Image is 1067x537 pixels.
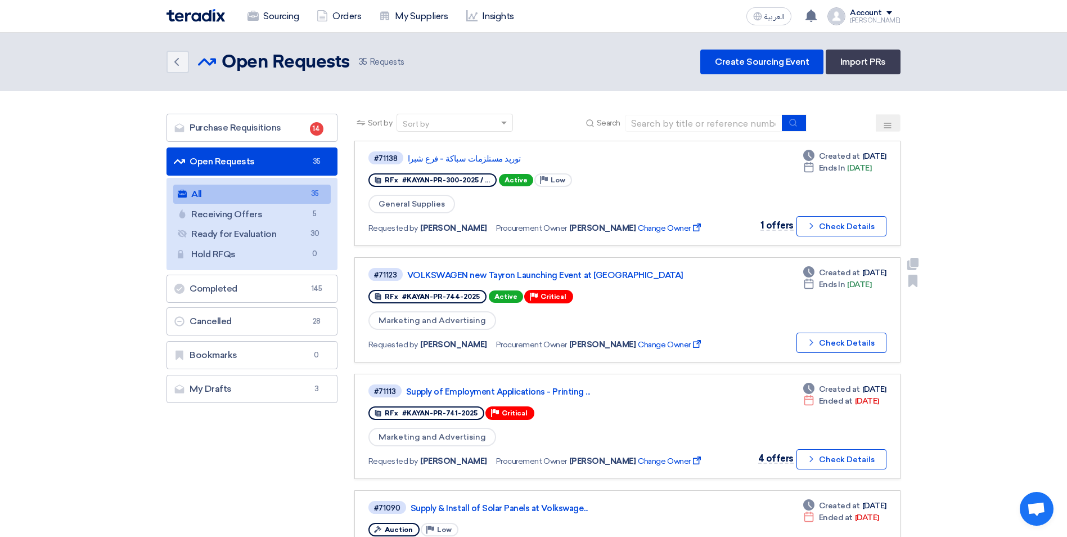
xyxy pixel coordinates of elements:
[385,176,398,184] span: RFx
[368,339,418,351] span: Requested by
[368,311,496,330] span: Marketing and Advertising
[819,383,860,395] span: Created at
[408,154,689,164] a: توريد مستلزمات سباكة - فرع شبرا
[406,387,687,397] a: Supply of Employment Applications - Printing ...
[803,500,886,512] div: [DATE]
[819,279,845,290] span: Ends In
[850,8,882,18] div: Account
[402,409,478,417] span: #KAYAN-PR-741-2025
[403,118,429,130] div: Sort by
[760,220,794,231] span: 1 offers
[402,293,480,301] span: #KAYAN-PR-744-2025
[502,409,528,417] span: Critical
[173,245,331,264] a: Hold RFQs
[569,339,636,351] span: [PERSON_NAME]
[359,57,367,67] span: 35
[222,51,350,74] h2: Open Requests
[166,375,337,403] a: My Drafts3
[746,7,791,25] button: العربية
[308,228,322,240] span: 30
[308,188,322,200] span: 35
[826,50,901,74] a: Import PRs
[496,339,567,351] span: Procurement Owner
[308,208,322,220] span: 5
[368,222,418,234] span: Requested by
[166,307,337,335] a: Cancelled28
[374,388,396,395] div: #71113
[374,155,398,162] div: #71138
[819,395,853,407] span: Ended at
[310,122,323,136] span: 14
[803,279,872,290] div: [DATE]
[803,150,886,162] div: [DATE]
[402,176,490,184] span: #KAYAN-PR-300-2025 / ...
[173,185,331,204] a: All
[758,453,794,464] span: 4 offers
[374,271,397,279] div: #71123
[597,117,620,129] span: Search
[819,150,860,162] span: Created at
[819,162,845,174] span: Ends In
[496,222,567,234] span: Procurement Owner
[420,455,487,467] span: [PERSON_NAME]
[368,195,455,213] span: General Supplies
[166,147,337,176] a: Open Requests35
[173,205,331,224] a: Receiving Offers
[457,4,523,29] a: Insights
[569,222,636,234] span: [PERSON_NAME]
[385,293,398,301] span: RFx
[803,162,872,174] div: [DATE]
[803,267,886,279] div: [DATE]
[166,275,337,303] a: Completed145
[420,222,487,234] span: [PERSON_NAME]
[803,383,886,395] div: [DATE]
[638,339,703,351] span: Change Owner
[310,316,323,327] span: 28
[700,50,823,74] a: Create Sourcing Event
[764,13,785,21] span: العربية
[499,174,533,186] span: Active
[310,350,323,361] span: 0
[796,449,886,469] button: Check Details
[551,176,565,184] span: Low
[489,290,523,303] span: Active
[308,4,370,29] a: Orders
[437,526,452,534] span: Low
[310,156,323,167] span: 35
[541,293,566,301] span: Critical
[166,9,225,22] img: Teradix logo
[850,17,901,24] div: [PERSON_NAME]
[166,341,337,369] a: Bookmarks0
[638,455,703,467] span: Change Owner
[359,56,404,69] span: Requests
[1020,492,1054,526] a: Open chat
[796,333,886,353] button: Check Details
[370,4,457,29] a: My Suppliers
[796,216,886,236] button: Check Details
[385,526,413,534] span: Auction
[308,248,322,260] span: 0
[819,500,860,512] span: Created at
[407,270,688,280] a: VOLKSWAGEN new Tayron Launching Event at [GEOGRAPHIC_DATA]
[368,117,393,129] span: Sort by
[496,455,567,467] span: Procurement Owner
[638,222,703,234] span: Change Owner
[827,7,845,25] img: profile_test.png
[368,455,418,467] span: Requested by
[368,428,496,446] span: Marketing and Advertising
[625,115,782,132] input: Search by title or reference number
[385,409,398,417] span: RFx
[569,455,636,467] span: [PERSON_NAME]
[173,225,331,244] a: Ready for Evaluation
[310,283,323,294] span: 145
[819,267,860,279] span: Created at
[374,504,400,512] div: #71090
[817,512,879,523] span: [DATE]
[166,114,337,142] a: Purchase Requisitions14
[803,395,879,407] div: [DATE]
[411,503,692,513] a: Supply & Install of Solar Panels at Volkswage...
[310,383,323,395] span: 3
[238,4,308,29] a: Sourcing
[819,512,853,523] span: Ended at
[420,339,487,351] span: [PERSON_NAME]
